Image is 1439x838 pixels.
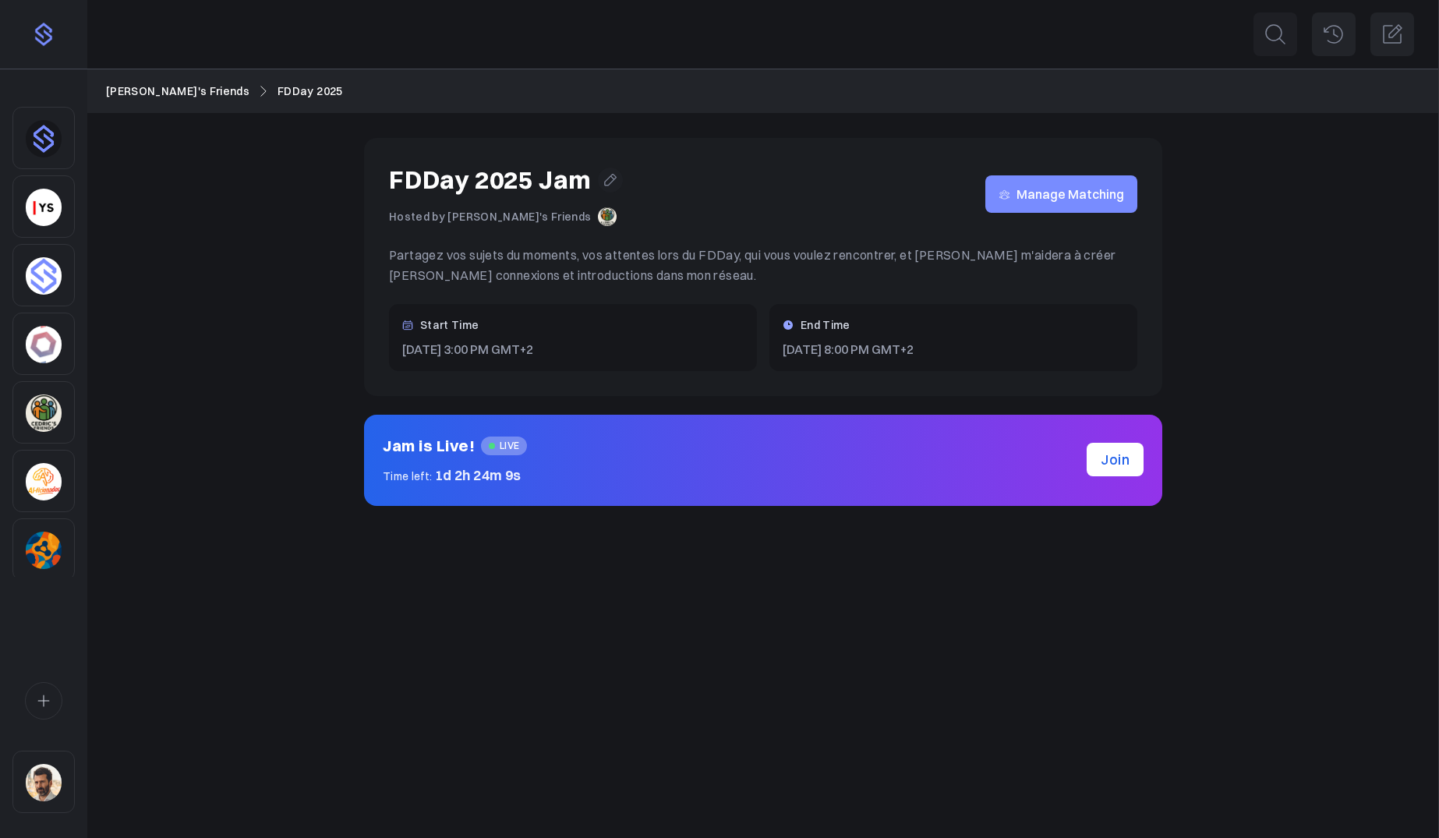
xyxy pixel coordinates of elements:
a: FDDay 2025 [278,83,343,100]
h3: Start Time [420,316,479,334]
a: Manage Matching [985,175,1137,213]
p: Partagez vos sujets du moments, vos attentes lors du FDDay, qui vous voulez rencontrer, et [PERSO... [389,245,1137,285]
span: LIVE [481,437,527,455]
p: Hosted by [PERSON_NAME]'s Friends [389,208,592,225]
img: 4sptar4mobdn0q43dsu7jy32kx6j [26,257,62,295]
img: dhnou9yomun9587rl8johsq6w6vr [26,120,62,157]
span: Time left: [383,469,433,483]
img: yorkseed.co [26,189,62,226]
img: sqr4epb0z8e5jm577i6jxqftq3ng [26,764,62,801]
h1: FDDay 2025 Jam [389,163,592,198]
img: 4hc3xb4og75h35779zhp6duy5ffo [26,326,62,363]
img: 2jp1kfh9ib76c04m8niqu4f45e0u [26,463,62,500]
span: 1d 2h 24m 9s [435,466,522,484]
h2: Jam is Live! [383,433,475,458]
a: Join [1087,443,1144,476]
img: 6gff4iocxuy891buyeergockefh7 [26,532,62,569]
img: purple-logo-18f04229334c5639164ff563510a1dba46e1211543e89c7069427642f6c28bac.png [31,22,56,47]
img: 3pj2efuqyeig3cua8agrd6atck9r [598,207,617,226]
img: 3pj2efuqyeig3cua8agrd6atck9r [26,394,62,432]
h3: End Time [801,316,850,334]
p: [DATE] 3:00 PM GMT+2 [401,340,744,359]
p: [DATE] 8:00 PM GMT+2 [782,340,1125,359]
a: [PERSON_NAME]'s Friends [106,83,249,100]
nav: Breadcrumb [106,83,1420,100]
